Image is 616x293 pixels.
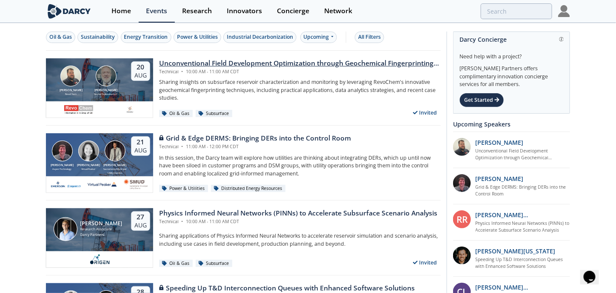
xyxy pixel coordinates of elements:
div: RR [453,210,471,228]
div: Physics Informed Neural Networks (PINNs) to Accelerate Subsurface Scenario Analysis [159,208,437,218]
p: [PERSON_NAME] [PERSON_NAME] [476,210,570,219]
button: Energy Transition [121,32,171,43]
img: Juan Mayol [54,217,77,241]
div: [PERSON_NAME] [80,221,123,227]
a: Physics Informed Neural Networks (PINNs) to Accelerate Subsurface Scenario Analysis [476,220,570,234]
p: Sharing insights on subsurface reservoir characterization and monitoring by leveraging RevoChem's... [159,78,441,102]
button: Oil & Gas [46,32,75,43]
div: 20 [134,63,147,72]
img: Profile [558,5,570,17]
div: Industrial Decarbonization [227,33,293,41]
div: Aspen Technology [49,167,75,171]
div: 21 [134,138,147,146]
div: Subsurface [196,110,232,118]
input: Advanced Search [481,3,552,19]
div: Concierge [277,8,309,14]
div: Subsurface [196,260,232,267]
span: • [180,218,185,224]
img: logo-wide.svg [46,4,92,19]
a: Unconventional Field Development Optimization through Geochemical Fingerprinting Technology [476,148,570,161]
div: Darcy Partners [80,232,123,238]
button: Sustainability [77,32,118,43]
div: Network [324,8,352,14]
div: 27 [134,213,147,221]
p: [PERSON_NAME][MEDICAL_DATA] [476,283,570,292]
div: Research Associate [80,227,123,232]
div: RevoChem [58,92,84,96]
img: John Sinclair [96,66,117,86]
a: Grid & Edge DERMS: Bringing DERs into the Control Room [476,184,570,198]
div: [PERSON_NAME] [93,88,119,93]
img: Smud.org.png [123,179,148,190]
a: Bob Aylsworth [PERSON_NAME] RevoChem John Sinclair [PERSON_NAME] Sinclair Exploration LLC 20 Aug ... [46,58,441,118]
button: Industrial Decarbonization [223,32,297,43]
div: [PERSON_NAME] [58,88,84,93]
div: Events [146,8,167,14]
div: Grid & Edge DERMS: Bringing DERs into the Control Room [159,133,351,144]
div: Oil & Gas [159,260,193,267]
img: virtual-peaker.com.png [87,179,117,190]
span: • [180,69,185,75]
div: [PERSON_NAME] [75,163,102,168]
div: Aug [134,221,147,229]
div: All Filters [358,33,381,41]
div: Invited [410,107,441,118]
img: accc9a8e-a9c1-4d58-ae37-132228efcf55 [453,174,471,192]
button: Power & Utilities [174,32,221,43]
div: Home [111,8,131,14]
div: Energy Transition [124,33,168,41]
p: In this session, the Darcy team will explore how utilities are thinking about integrating DERs, w... [159,154,441,178]
div: Power & Utilities [177,33,218,41]
img: revochem.com.png [64,104,94,115]
img: information.svg [559,37,564,42]
img: origen.ai.png [87,254,112,264]
img: cb84fb6c-3603-43a1-87e3-48fd23fb317a [51,179,81,190]
p: [PERSON_NAME] [476,174,524,183]
div: Oil & Gas [159,110,193,118]
span: • [180,144,185,149]
div: Technical 10:00 AM - 11:00 AM CDT [159,218,437,225]
div: Upcoming [300,32,337,43]
div: Upcoming Speakers [453,117,570,132]
div: [PERSON_NAME] [49,163,75,168]
div: [PERSON_NAME] Partners offers complimentary innovation concierge services for all members. [459,60,564,89]
div: Technical 11:00 AM - 12:00 PM CDT [159,144,351,150]
div: Innovators [227,8,262,14]
div: Sustainability [81,33,115,41]
img: Yevgeniy Postnov [105,141,125,161]
p: [PERSON_NAME][US_STATE] [476,247,556,256]
img: ovintiv.com.png [125,104,136,115]
div: Unconventional Field Development Optimization through Geochemical Fingerprinting Technology [159,58,441,69]
p: Sharing applications of Physics Informed Neural Networks to accelerate reservoir simulation and s... [159,232,441,248]
a: Jonathan Curtis [PERSON_NAME] Aspen Technology Brenda Chew [PERSON_NAME] Virtual Peaker Yevgeniy ... [46,133,441,193]
div: Research [182,8,212,14]
div: Virtual Peaker [75,167,102,171]
a: Speeding Up T&D Interconnection Queues with Enhanced Software Solutions [476,256,570,270]
div: Oil & Gas [49,33,72,41]
iframe: chat widget [580,259,607,284]
div: Need help with a project? [459,47,564,60]
div: Aug [134,146,147,154]
div: Distributed Energy Resources [211,185,285,192]
div: Get Started [459,93,504,107]
img: Brenda Chew [78,141,99,161]
img: Bob Aylsworth [60,66,81,86]
button: All Filters [355,32,384,43]
div: Sacramento Municipal Utility District. [102,167,128,175]
div: Technical 10:00 AM - 11:00 AM CDT [159,69,441,75]
img: Jonathan Curtis [52,141,73,161]
div: [PERSON_NAME] [102,163,128,168]
p: [PERSON_NAME] [476,138,524,147]
div: Darcy Concierge [459,32,564,47]
div: Aug [134,72,147,79]
div: Power & Utilities [159,185,208,192]
div: Invited [410,257,441,268]
a: Juan Mayol [PERSON_NAME] Research Associate Darcy Partners 27 Aug Physics Informed Neural Network... [46,208,441,268]
div: Sinclair Exploration LLC [93,92,119,96]
img: 2k2ez1SvSiOh3gKHmcgF [453,138,471,156]
img: 1b183925-147f-4a47-82c9-16eeeed5003c [453,247,471,264]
